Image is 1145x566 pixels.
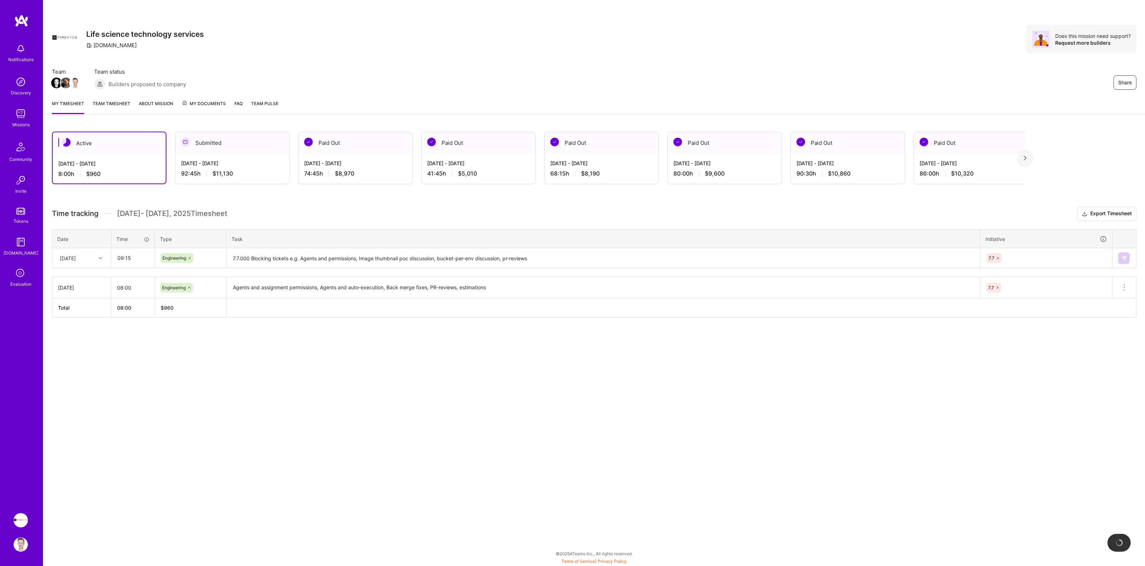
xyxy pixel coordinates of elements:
[53,132,166,154] div: Active
[226,230,980,248] th: Task
[94,78,106,90] img: Builders proposed to company
[12,121,30,128] div: Missions
[14,14,29,27] img: logo
[251,101,278,106] span: Team Pulse
[988,285,994,290] span: 7.7
[14,235,28,249] img: guide book
[1032,31,1049,48] img: Avatar
[427,170,530,177] div: 41:45 h
[108,80,186,88] span: Builders proposed to company
[52,68,80,75] span: Team
[920,170,1022,177] div: 86:00 h
[1118,79,1132,86] span: Share
[1116,539,1123,546] img: loading
[93,100,130,114] a: Team timesheet
[60,78,71,88] img: Team Member Avatar
[14,107,28,121] img: teamwork
[52,230,111,248] th: Date
[581,170,600,177] span: $8,190
[550,159,653,167] div: [DATE] - [DATE]
[175,132,289,154] div: Submitted
[251,100,278,114] a: Team Pulse
[58,170,160,178] div: 8:00 h
[139,100,173,114] a: About Mission
[673,138,682,146] img: Paid Out
[70,77,80,89] a: Team Member Avatar
[11,89,31,97] div: Discovery
[51,78,62,88] img: Team Member Avatar
[162,285,186,290] span: Engineering
[1055,39,1131,46] div: Request more builders
[9,156,32,163] div: Community
[116,235,150,243] div: Time
[12,138,29,156] img: Community
[422,132,535,154] div: Paid Out
[304,159,406,167] div: [DATE] - [DATE]
[182,100,226,108] span: My Documents
[1118,252,1130,264] div: null
[1121,255,1127,261] img: Submit
[545,132,658,154] div: Paid Out
[335,170,354,177] span: $8,970
[181,170,283,177] div: 92:45 h
[155,230,226,248] th: Type
[561,558,627,564] span: |
[86,30,204,39] h3: Life science technology services
[227,278,979,297] textarea: Agents and assignment permissions, Agents and auto-execution, Back merge fixes, PR-reviews, estim...
[920,159,1022,167] div: [DATE] - [DATE]
[181,159,283,167] div: [DATE] - [DATE]
[1024,156,1027,161] img: right
[12,537,30,552] a: User Avatar
[1114,75,1136,90] button: Share
[61,77,70,89] a: Team Member Avatar
[298,132,412,154] div: Paid Out
[828,170,851,177] span: $10,860
[86,170,101,178] span: $960
[561,558,595,564] a: Terms of Service
[99,256,102,260] i: icon Chevron
[4,249,38,257] div: [DOMAIN_NAME]
[86,43,92,48] i: icon CompanyGray
[1077,207,1136,221] button: Export Timesheet
[52,209,98,218] span: Time tracking
[14,75,28,89] img: discovery
[951,170,974,177] span: $10,320
[111,278,155,297] input: HH:MM
[550,170,653,177] div: 68:15 h
[15,187,26,195] div: Invite
[8,56,34,63] div: Notifications
[985,235,1107,243] div: Initiative
[14,41,28,56] img: bell
[14,173,28,187] img: Invite
[427,138,436,146] img: Paid Out
[668,132,781,154] div: Paid Out
[62,138,70,147] img: Active
[920,138,928,146] img: Paid Out
[10,280,31,288] div: Evaluation
[111,298,155,318] th: 08:00
[796,138,805,146] img: Paid Out
[673,170,776,177] div: 80:00 h
[43,545,1145,562] div: © 2025 ATeams Inc., All rights reserved.
[796,159,899,167] div: [DATE] - [DATE]
[458,170,477,177] span: $5,010
[550,138,559,146] img: Paid Out
[52,100,84,114] a: My timesheet
[52,298,111,318] th: Total
[227,249,979,268] textarea: 7.7.000 Blocking tickets e.g. Agents and permissions, Image thumbnail poc discussion, bucket-per-...
[161,305,174,311] span: $ 960
[162,255,186,261] span: Engineering
[94,68,186,75] span: Team status
[213,170,233,177] span: $11,130
[304,170,406,177] div: 74:45 h
[86,41,137,49] div: [DOMAIN_NAME]
[705,170,725,177] span: $9,600
[112,248,154,267] input: HH:MM
[1055,33,1131,39] div: Does this mission need support?
[673,159,776,167] div: [DATE] - [DATE]
[52,77,61,89] a: Team Member Avatar
[234,100,243,114] a: FAQ
[427,159,530,167] div: [DATE] - [DATE]
[52,25,78,51] img: Company Logo
[12,513,30,527] a: Apprentice: Life science technology services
